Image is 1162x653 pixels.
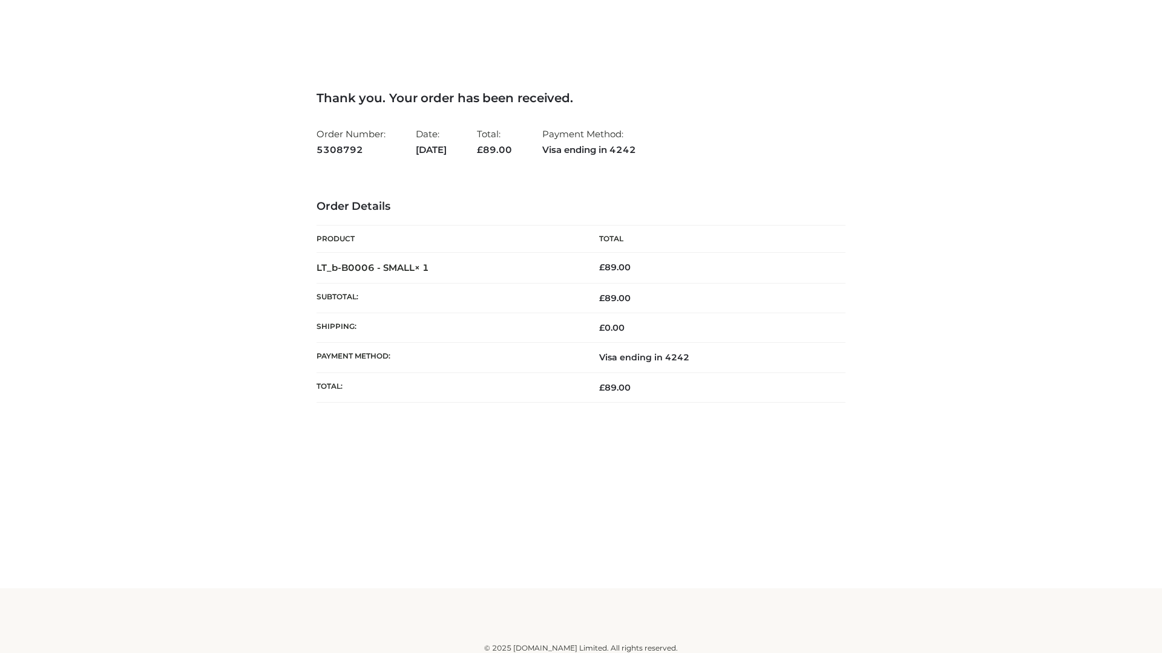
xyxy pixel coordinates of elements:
th: Payment method: [317,343,581,372]
td: Visa ending in 4242 [581,343,845,372]
span: £ [477,144,483,155]
th: Product [317,226,581,253]
span: 89.00 [599,382,631,393]
th: Subtotal: [317,283,581,313]
bdi: 89.00 [599,262,631,273]
strong: 5308792 [317,142,386,158]
span: £ [599,293,605,304]
li: Date: [416,123,447,160]
span: 89.00 [477,144,512,155]
li: Order Number: [317,123,386,160]
bdi: 0.00 [599,322,625,333]
span: £ [599,382,605,393]
li: Total: [477,123,512,160]
li: Payment Method: [542,123,636,160]
strong: × 1 [415,262,429,273]
strong: LT_b-B0006 - SMALL [317,262,429,273]
h3: Thank you. Your order has been received. [317,91,845,105]
strong: [DATE] [416,142,447,158]
th: Total: [317,372,581,402]
th: Shipping: [317,313,581,343]
span: 89.00 [599,293,631,304]
th: Total [581,226,845,253]
span: £ [599,322,605,333]
span: £ [599,262,605,273]
h3: Order Details [317,200,845,213]
strong: Visa ending in 4242 [542,142,636,158]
